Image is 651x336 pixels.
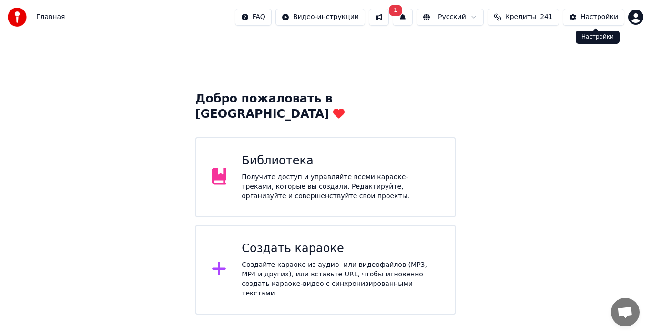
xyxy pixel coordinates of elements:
button: Видео-инструкции [275,9,365,26]
span: 241 [540,12,553,22]
div: Настройки [580,12,618,22]
div: Открытый чат [611,298,640,326]
div: Настройки [576,31,620,44]
button: 1 [393,9,413,26]
button: FAQ [235,9,272,26]
button: Настройки [563,9,624,26]
button: Кредиты241 [488,9,559,26]
div: Создать караоке [242,241,439,256]
div: Получите доступ и управляйте всеми караоке-треками, которые вы создали. Редактируйте, организуйте... [242,173,439,201]
div: Добро пожаловать в [GEOGRAPHIC_DATA] [195,92,456,122]
img: youka [8,8,27,27]
span: 1 [389,5,402,16]
div: Создайте караоке из аудио- или видеофайлов (MP3, MP4 и других), или вставьте URL, чтобы мгновенно... [242,260,439,298]
nav: breadcrumb [36,12,65,22]
span: Кредиты [505,12,536,22]
div: Библиотека [242,153,439,169]
span: Главная [36,12,65,22]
